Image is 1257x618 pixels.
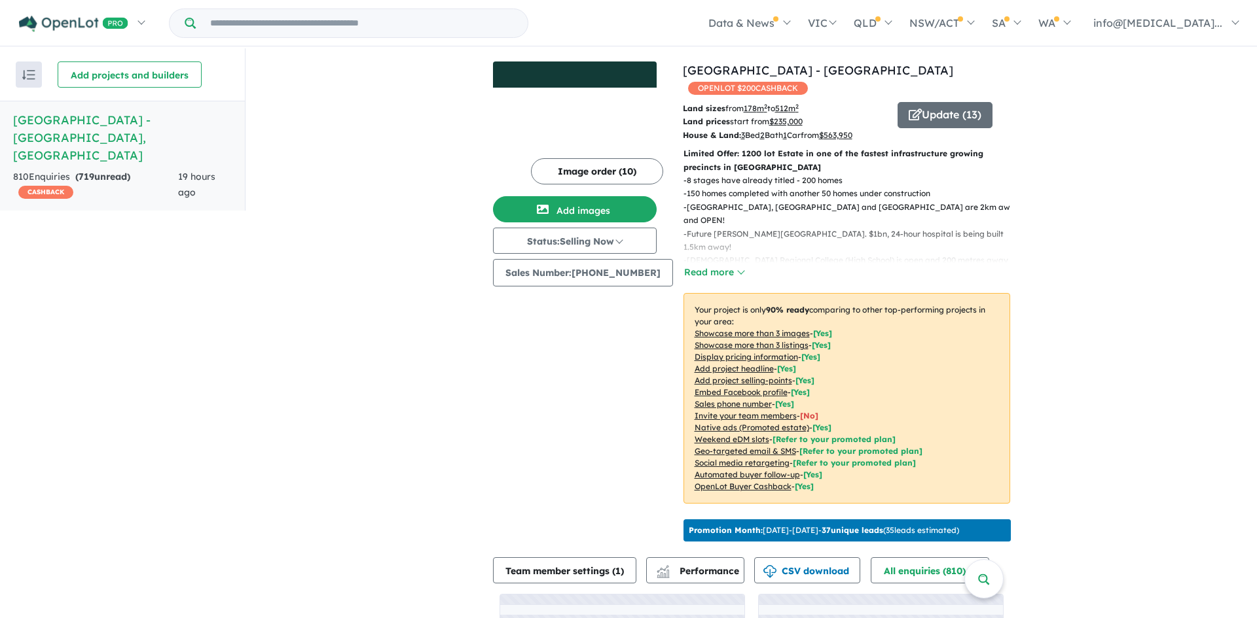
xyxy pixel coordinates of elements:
u: Geo-targeted email & SMS [695,446,796,456]
span: [ Yes ] [801,352,820,362]
u: Invite your team members [695,411,797,421]
button: All enquiries (810) [871,557,989,583]
u: Display pricing information [695,352,798,362]
u: Automated buyer follow-up [695,470,800,479]
a: [GEOGRAPHIC_DATA] - [GEOGRAPHIC_DATA] [683,63,953,78]
u: Native ads (Promoted estate) [695,422,809,432]
button: Read more [683,265,745,280]
input: Try estate name, suburb, builder or developer [198,9,525,37]
button: Sales Number:[PHONE_NUMBER] [493,259,673,286]
u: Sales phone number [695,399,772,409]
span: [Yes] [795,481,814,491]
span: 19 hours ago [178,171,215,198]
b: 37 unique leads [822,525,883,535]
b: Promotion Month: [689,525,763,535]
p: Bed Bath Car from [683,129,888,142]
u: Showcase more than 3 listings [695,340,809,350]
u: OpenLot Buyer Cashback [695,481,792,491]
u: Social media retargeting [695,458,790,468]
u: $ 563,950 [819,130,852,140]
p: Your project is only comparing to other top-performing projects in your area: - - - - - - - - - -... [683,293,1010,504]
p: Limited Offer: 1200 lot Estate in one of the fastest infrastructure growing precincts in [GEOGRAP... [683,147,1010,174]
h5: [GEOGRAPHIC_DATA] - [GEOGRAPHIC_DATA] , [GEOGRAPHIC_DATA] [13,111,232,164]
button: Status:Selling Now [493,228,657,254]
strong: ( unread) [75,171,130,182]
u: Add project headline [695,364,774,373]
span: [ Yes ] [813,328,832,338]
u: 178 m [744,103,767,113]
p: - [DEMOGRAPHIC_DATA] Regional College (High School) is open and 200 metres away from the estate! ... [683,254,1021,281]
span: [ Yes ] [777,364,796,373]
b: Land sizes [683,103,725,113]
sup: 2 [795,103,799,110]
span: [ Yes ] [775,399,794,409]
button: Add projects and builders [58,61,202,88]
span: [ No ] [800,411,818,421]
p: - 150 homes completed with another 50 homes under construction [683,187,1021,200]
sup: 2 [764,103,767,110]
span: [Yes] [812,422,831,432]
span: [Refer to your promoted plan] [773,434,896,444]
span: 719 [79,171,94,182]
span: Performance [659,565,739,577]
b: House & Land: [683,130,741,140]
button: CSV download [754,557,860,583]
u: 1 [783,130,787,140]
u: Weekend eDM slots [695,434,769,444]
span: [Yes] [803,470,822,479]
p: - Future [PERSON_NAME][GEOGRAPHIC_DATA]. $1bn, 24-hour hospital is being built 1.5km away! [683,228,1021,254]
p: from [683,102,888,115]
span: OPENLOT $ 200 CASHBACK [688,82,808,95]
button: Update (13) [898,102,993,128]
u: Showcase more than 3 images [695,328,810,338]
u: Embed Facebook profile [695,387,788,397]
button: Add images [493,196,657,222]
span: info@[MEDICAL_DATA]... [1093,16,1222,29]
span: [ Yes ] [812,340,831,350]
span: [ Yes ] [791,387,810,397]
b: 90 % ready [766,305,809,315]
u: $ 235,000 [769,116,803,126]
img: Openlot PRO Logo White [19,16,128,32]
span: CASHBACK [18,186,73,199]
span: 1 [615,565,621,577]
button: Image order (10) [531,158,663,184]
img: line-chart.svg [657,565,668,572]
span: to [767,103,799,113]
img: sort.svg [22,70,35,80]
u: Add project selling-points [695,375,792,385]
p: [DATE] - [DATE] - ( 35 leads estimated) [689,524,959,536]
div: 810 Enquir ies [13,169,178,201]
span: [Refer to your promoted plan] [793,458,916,468]
u: 512 m [775,103,799,113]
u: 2 [760,130,765,140]
img: download icon [763,565,776,578]
img: bar-chart.svg [657,570,670,578]
p: - [GEOGRAPHIC_DATA], [GEOGRAPHIC_DATA] and [GEOGRAPHIC_DATA] are 2km away and OPEN! [683,201,1021,228]
p: - 8 stages have already titled - 200 homes [683,174,1021,187]
span: [ Yes ] [795,375,814,385]
span: [Refer to your promoted plan] [799,446,922,456]
u: 3 [741,130,745,140]
p: start from [683,115,888,128]
button: Performance [646,557,744,583]
button: Team member settings (1) [493,557,636,583]
b: Land prices [683,116,730,126]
